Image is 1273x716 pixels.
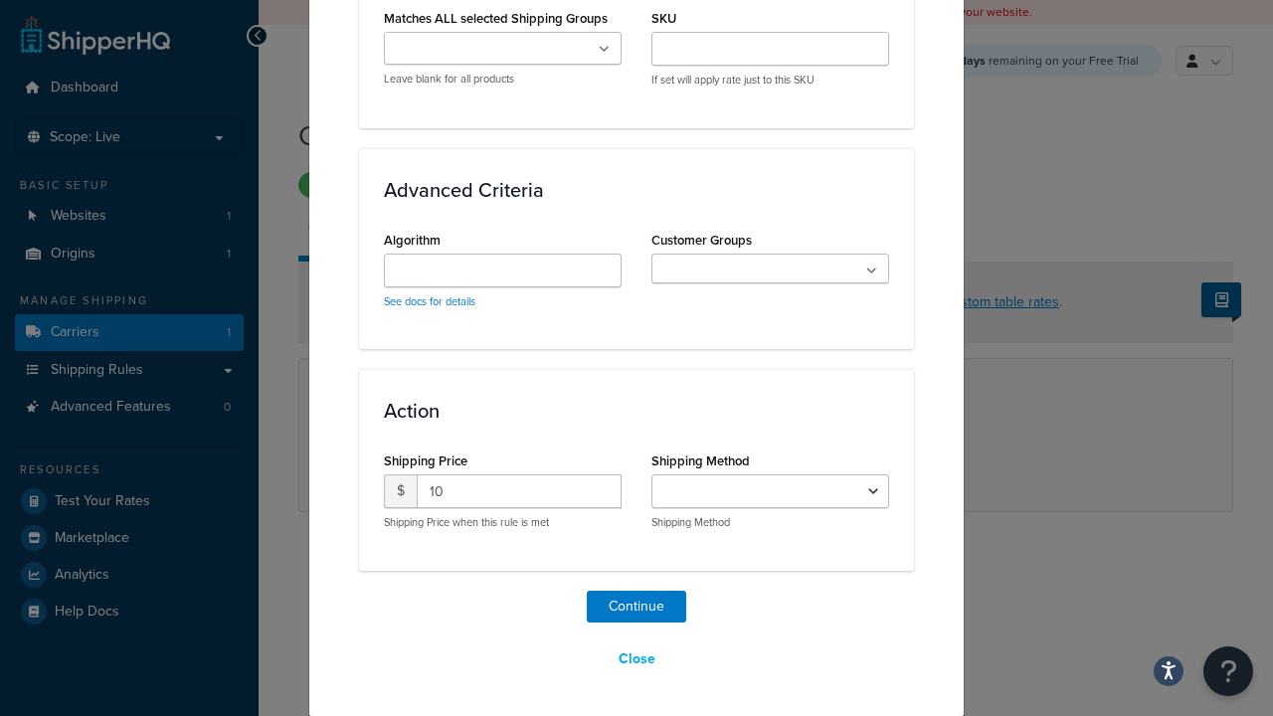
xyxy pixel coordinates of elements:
a: See docs for details [384,293,475,309]
button: Close [606,642,668,676]
p: If set will apply rate just to this SKU [651,73,889,88]
label: Shipping Method [651,453,750,468]
label: Shipping Price [384,453,467,468]
label: SKU [651,11,676,26]
span: $ [384,474,417,508]
label: Algorithm [384,233,441,248]
p: Shipping Method [651,515,889,530]
p: Shipping Price when this rule is met [384,515,622,530]
h3: Advanced Criteria [384,179,889,201]
label: Matches ALL selected Shipping Groups [384,11,608,26]
p: Leave blank for all products [384,72,622,87]
button: Continue [587,591,686,623]
h3: Action [384,400,889,422]
label: Customer Groups [651,233,752,248]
